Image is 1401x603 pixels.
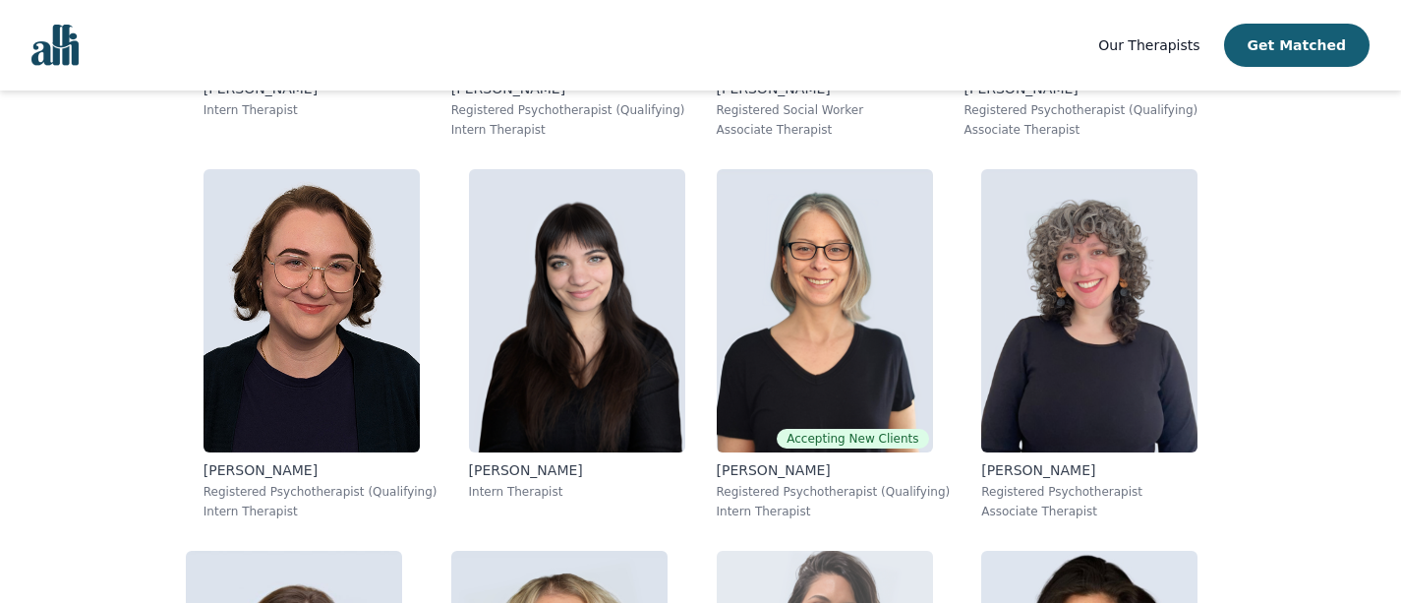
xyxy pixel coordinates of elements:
p: Registered Psychotherapist (Qualifying) [964,102,1198,118]
a: Meghan_DudleyAccepting New Clients[PERSON_NAME]Registered Psychotherapist (Qualifying)Intern Ther... [701,153,966,535]
p: Registered Social Worker [717,102,933,118]
p: [PERSON_NAME] [717,460,951,480]
p: Registered Psychotherapist (Qualifying) [451,102,685,118]
img: Christina_Johnson [469,169,685,452]
span: Accepting New Clients [777,429,928,449]
p: Intern Therapist [451,122,685,138]
a: Rose_Willow[PERSON_NAME]Registered Psychotherapist (Qualifying)Intern Therapist [188,153,453,535]
img: Jordan_Nardone [981,169,1197,452]
p: Registered Psychotherapist (Qualifying) [717,484,951,500]
a: Christina_Johnson[PERSON_NAME]Intern Therapist [453,153,701,535]
p: Associate Therapist [717,122,933,138]
img: Meghan_Dudley [717,169,933,452]
p: Associate Therapist [964,122,1198,138]
a: Our Therapists [1098,33,1199,57]
p: Registered Psychotherapist (Qualifying) [204,484,438,500]
a: Jordan_Nardone[PERSON_NAME]Registered PsychotherapistAssociate Therapist [965,153,1213,535]
span: Our Therapists [1098,37,1199,53]
p: [PERSON_NAME] [469,460,685,480]
button: Get Matched [1224,24,1370,67]
p: Registered Psychotherapist [981,484,1197,500]
img: alli logo [31,25,79,66]
p: Intern Therapist [204,102,420,118]
p: Intern Therapist [204,504,438,519]
p: [PERSON_NAME] [204,460,438,480]
p: [PERSON_NAME] [981,460,1197,480]
p: Associate Therapist [981,504,1197,519]
p: Intern Therapist [717,504,951,519]
img: Rose_Willow [204,169,420,452]
p: Intern Therapist [469,484,685,500]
